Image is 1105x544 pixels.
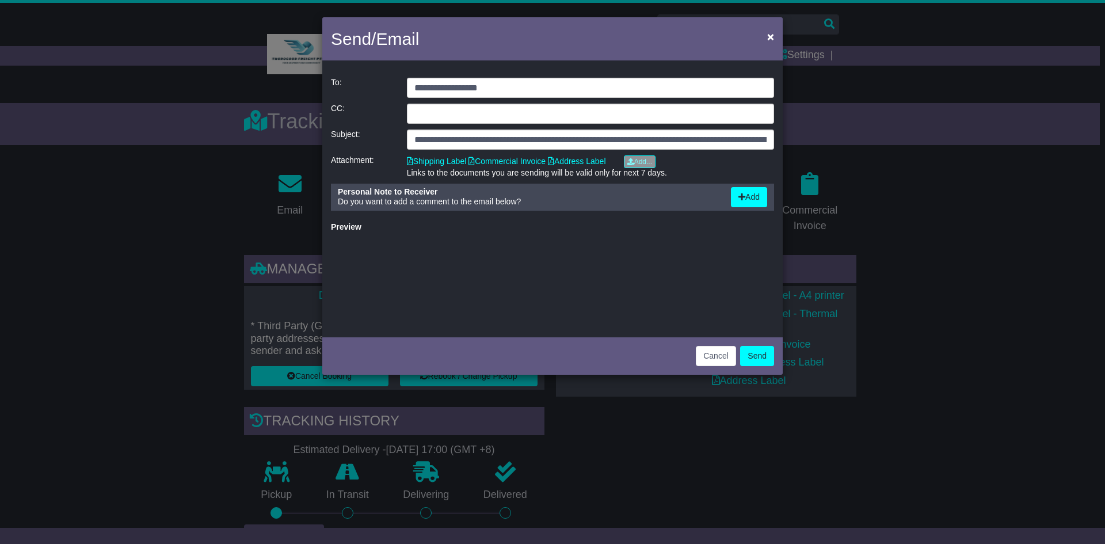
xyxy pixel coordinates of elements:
[696,346,736,366] button: Cancel
[624,155,656,168] a: Add...
[740,346,774,366] button: Send
[407,157,467,166] a: Shipping Label
[325,104,401,124] div: CC:
[548,157,606,166] a: Address Label
[761,25,780,48] button: Close
[338,187,719,197] div: Personal Note to Receiver
[331,222,774,232] div: Preview
[407,168,774,178] div: Links to the documents you are sending will be valid only for next 7 days.
[332,187,725,207] div: Do you want to add a comment to the email below?
[325,78,401,98] div: To:
[731,187,767,207] button: Add
[325,130,401,150] div: Subject:
[325,155,401,178] div: Attachment:
[331,26,419,52] h4: Send/Email
[767,30,774,43] span: ×
[468,157,546,166] a: Commercial Invoice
